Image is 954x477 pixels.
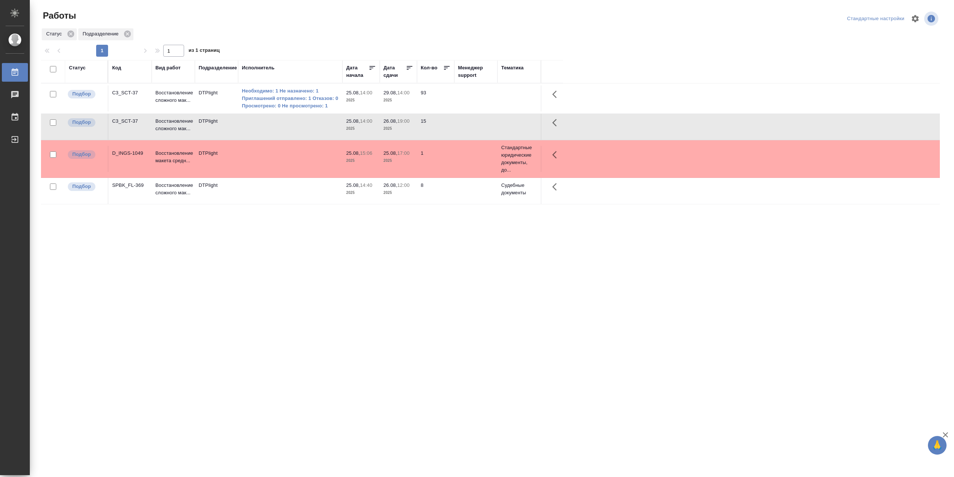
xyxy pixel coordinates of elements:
[548,178,566,196] button: Здесь прячутся важные кнопки
[69,64,86,72] div: Статус
[72,90,91,98] p: Подбор
[67,89,104,99] div: Можно подбирать исполнителей
[41,10,76,22] span: Работы
[383,125,413,132] p: 2025
[383,118,397,124] p: 26.08,
[397,150,410,156] p: 17:00
[360,118,372,124] p: 14:00
[383,150,397,156] p: 25.08,
[417,178,454,204] td: 8
[155,117,191,132] p: Восстановление сложного мак...
[346,90,360,95] p: 25.08,
[155,182,191,197] p: Восстановление сложного мак...
[421,64,437,72] div: Кол-во
[458,64,494,79] div: Менеджер support
[346,64,369,79] div: Дата начала
[346,97,376,104] p: 2025
[242,64,275,72] div: Исполнитель
[112,89,148,97] div: C3_SCT-37
[906,10,924,28] span: Настроить таблицу
[417,85,454,112] td: 93
[360,182,372,188] p: 14:40
[501,64,524,72] div: Тематика
[83,30,121,38] p: Подразделение
[548,146,566,164] button: Здесь прячутся важные кнопки
[360,150,372,156] p: 15:06
[155,150,191,164] p: Восстановление макета средн...
[501,182,537,197] p: Судебные документы
[346,182,360,188] p: 25.08,
[155,64,181,72] div: Вид работ
[67,150,104,160] div: Можно подбирать исполнителей
[383,64,406,79] div: Дата сдачи
[189,46,220,57] span: из 1 страниц
[383,90,397,95] p: 29.08,
[112,117,148,125] div: C3_SCT-37
[67,117,104,128] div: Можно подбирать исполнителей
[501,144,537,174] p: Стандартные юридические документы, до...
[397,118,410,124] p: 19:00
[548,114,566,132] button: Здесь прячутся важные кнопки
[383,189,413,197] p: 2025
[383,97,413,104] p: 2025
[112,64,121,72] div: Код
[346,189,376,197] p: 2025
[346,150,360,156] p: 25.08,
[928,436,947,455] button: 🙏
[417,114,454,140] td: 15
[112,182,148,189] div: SPBK_FL-369
[346,125,376,132] p: 2025
[155,89,191,104] p: Восстановление сложного мак...
[548,85,566,103] button: Здесь прячутся важные кнопки
[242,87,339,110] a: Необходимо: 1 Не назначено: 1 Приглашений отправлено: 1 Отказов: 0 Просмотрено: 0 Не просмотрено: 1
[46,30,64,38] p: Статус
[72,119,91,126] p: Подбор
[112,150,148,157] div: D_INGS-1049
[195,178,238,204] td: DTPlight
[383,157,413,164] p: 2025
[397,90,410,95] p: 14:00
[360,90,372,95] p: 14:00
[72,183,91,190] p: Подбор
[67,182,104,192] div: Можно подбирать исполнителей
[383,182,397,188] p: 26.08,
[195,146,238,172] td: DTPlight
[924,12,940,26] span: Посмотреть информацию
[42,28,77,40] div: Статус
[417,146,454,172] td: 1
[931,437,944,453] span: 🙏
[72,151,91,158] p: Подбор
[199,64,237,72] div: Подразделение
[346,157,376,164] p: 2025
[195,114,238,140] td: DTPlight
[346,118,360,124] p: 25.08,
[78,28,133,40] div: Подразделение
[845,13,906,25] div: split button
[397,182,410,188] p: 12:00
[195,85,238,112] td: DTPlight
